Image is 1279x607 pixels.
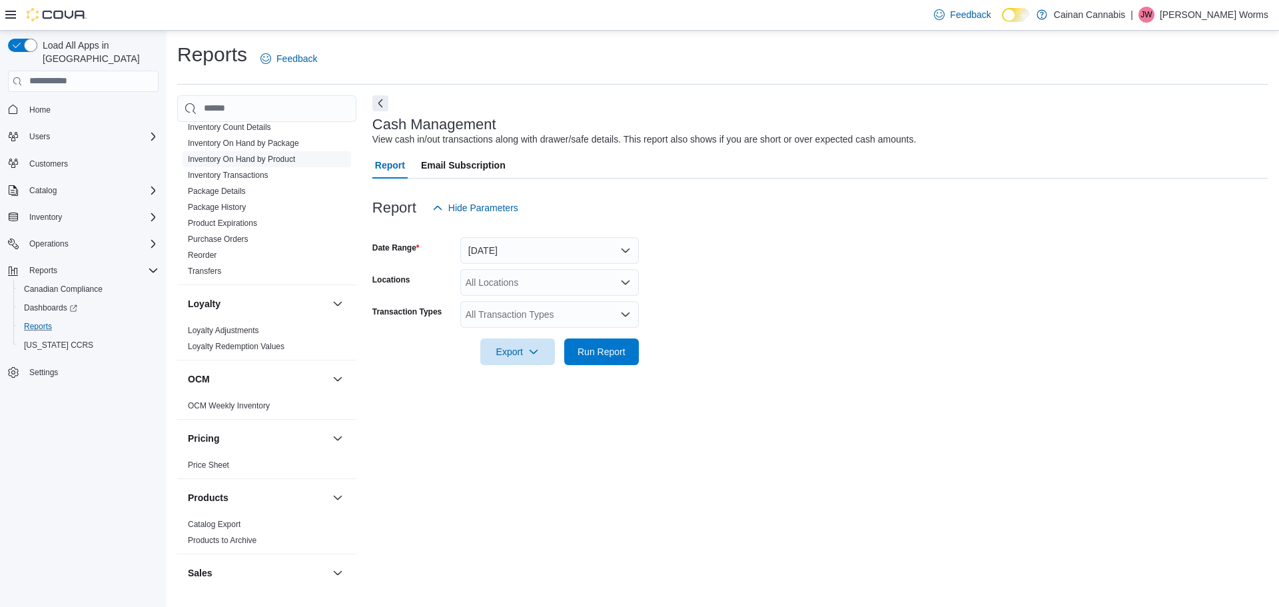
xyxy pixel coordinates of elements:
a: Home [24,102,56,118]
a: Dashboards [13,299,164,317]
h3: Cash Management [372,117,496,133]
span: Product Expirations [188,218,257,229]
a: Customers [24,156,73,172]
span: Email Subscription [421,152,506,179]
a: Feedback [255,45,322,72]
span: Settings [29,367,58,378]
span: Dashboards [24,303,77,313]
span: Customers [29,159,68,169]
span: Hide Parameters [448,201,518,215]
span: Settings [24,364,159,380]
a: Loyalty Adjustments [188,326,259,335]
span: Feedback [276,52,317,65]
a: Reports [19,318,57,334]
button: Reports [3,261,164,280]
nav: Complex example [8,95,159,417]
button: Hide Parameters [427,195,524,221]
button: Catalog [24,183,62,199]
span: Operations [29,239,69,249]
button: Loyalty [330,296,346,312]
div: Inventory [177,87,356,285]
span: Products to Archive [188,535,256,546]
button: [US_STATE] CCRS [13,336,164,354]
span: Canadian Compliance [24,284,103,295]
a: Products to Archive [188,536,256,545]
button: Loyalty [188,297,327,310]
span: Reorder [188,250,216,261]
button: Settings [3,362,164,382]
h3: Products [188,491,228,504]
span: Inventory On Hand by Product [188,154,295,165]
span: Users [29,131,50,142]
button: Reports [13,317,164,336]
span: Dark Mode [1002,22,1003,23]
a: Inventory On Hand by Package [188,139,299,148]
span: JW [1140,7,1152,23]
div: Products [177,516,356,554]
a: Dashboards [19,300,83,316]
a: Settings [24,364,63,380]
span: Inventory On Hand by Package [188,138,299,149]
span: Washington CCRS [19,337,159,353]
button: Users [24,129,55,145]
span: Home [29,105,51,115]
span: Report [375,152,405,179]
span: Reports [24,321,52,332]
a: Reorder [188,251,216,260]
button: Operations [24,236,74,252]
button: Catalog [3,181,164,200]
div: View cash in/out transactions along with drawer/safe details. This report also shows if you are s... [372,133,917,147]
label: Locations [372,275,410,285]
button: Sales [188,566,327,580]
span: Package Details [188,186,246,197]
button: OCM [330,371,346,387]
button: [DATE] [460,237,639,264]
div: OCM [177,398,356,419]
p: | [1130,7,1133,23]
div: Pricing [177,457,356,478]
p: Cainan Cannabis [1054,7,1125,23]
h3: Pricing [188,432,219,445]
button: Inventory [3,208,164,227]
a: Product Expirations [188,219,257,228]
h1: Reports [177,41,247,68]
span: Dashboards [19,300,159,316]
button: Customers [3,154,164,173]
a: Inventory Transactions [188,171,268,180]
a: Feedback [929,1,996,28]
button: Products [188,491,327,504]
h3: Report [372,200,416,216]
a: Inventory Count Details [188,123,271,132]
span: Users [24,129,159,145]
p: [PERSON_NAME] Worms [1160,7,1268,23]
span: Customers [24,155,159,172]
button: Sales [330,565,346,581]
button: Export [480,338,555,365]
span: Feedback [950,8,991,21]
span: Inventory [29,212,62,223]
span: Price Sheet [188,460,229,470]
span: Load All Apps in [GEOGRAPHIC_DATA] [37,39,159,65]
span: [US_STATE] CCRS [24,340,93,350]
label: Transaction Types [372,306,442,317]
span: OCM Weekly Inventory [188,400,270,411]
div: Loyalty [177,322,356,360]
a: Inventory On Hand by Product [188,155,295,164]
a: Loyalty Redemption Values [188,342,284,351]
h3: Sales [188,566,213,580]
button: Reports [24,263,63,279]
button: Open list of options [620,277,631,288]
button: Operations [3,235,164,253]
button: Home [3,100,164,119]
a: [US_STATE] CCRS [19,337,99,353]
a: OCM Weekly Inventory [188,401,270,410]
span: Inventory Count Details [188,122,271,133]
span: Catalog Export [188,519,240,530]
a: Catalog Export [188,520,240,529]
span: Loyalty Redemption Values [188,341,284,352]
button: Pricing [330,430,346,446]
span: Export [488,338,547,365]
button: Run Report [564,338,639,365]
span: Purchase Orders [188,234,248,245]
a: Package Details [188,187,246,196]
